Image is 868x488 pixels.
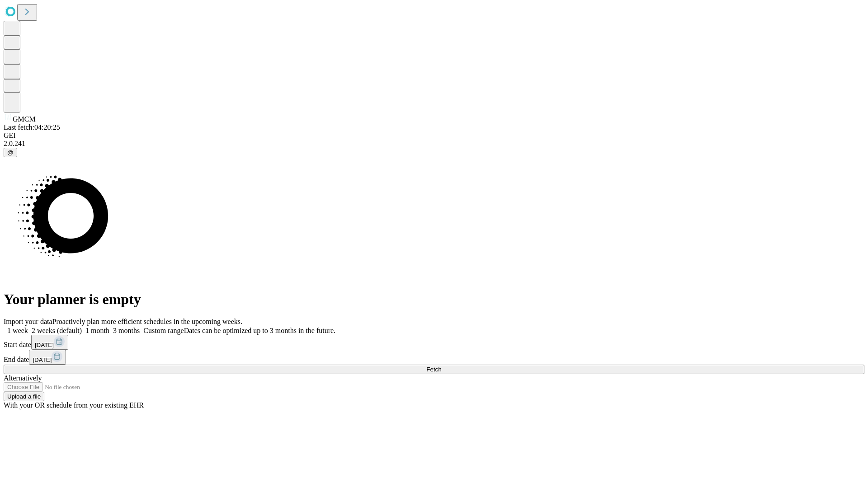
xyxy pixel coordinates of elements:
[113,327,140,334] span: 3 months
[4,392,44,401] button: Upload a file
[184,327,335,334] span: Dates can be optimized up to 3 months in the future.
[7,149,14,156] span: @
[35,342,54,348] span: [DATE]
[52,318,242,325] span: Proactively plan more efficient schedules in the upcoming weeks.
[4,140,864,148] div: 2.0.241
[7,327,28,334] span: 1 week
[32,327,82,334] span: 2 weeks (default)
[426,366,441,373] span: Fetch
[143,327,184,334] span: Custom range
[31,335,68,350] button: [DATE]
[4,365,864,374] button: Fetch
[13,115,36,123] span: GMCM
[4,131,864,140] div: GEI
[4,374,42,382] span: Alternatively
[4,291,864,308] h1: Your planner is empty
[4,350,864,365] div: End date
[29,350,66,365] button: [DATE]
[4,401,144,409] span: With your OR schedule from your existing EHR
[33,357,52,363] span: [DATE]
[4,148,17,157] button: @
[4,123,60,131] span: Last fetch: 04:20:25
[4,335,864,350] div: Start date
[4,318,52,325] span: Import your data
[85,327,109,334] span: 1 month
